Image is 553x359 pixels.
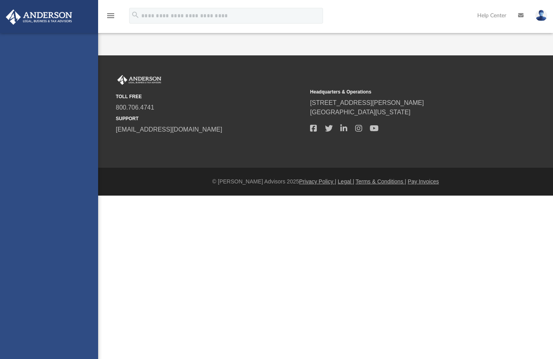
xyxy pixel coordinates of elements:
[535,10,547,21] img: User Pic
[338,178,354,185] a: Legal |
[98,178,553,186] div: © [PERSON_NAME] Advisors 2025
[408,178,439,185] a: Pay Invoices
[106,15,115,20] a: menu
[310,88,499,95] small: Headquarters & Operations
[4,9,75,25] img: Anderson Advisors Platinum Portal
[310,109,411,115] a: [GEOGRAPHIC_DATA][US_STATE]
[116,93,305,100] small: TOLL FREE
[131,11,140,19] i: search
[116,115,305,122] small: SUPPORT
[299,178,336,185] a: Privacy Policy |
[356,178,406,185] a: Terms & Conditions |
[116,104,154,111] a: 800.706.4741
[310,99,424,106] a: [STREET_ADDRESS][PERSON_NAME]
[116,126,222,133] a: [EMAIL_ADDRESS][DOMAIN_NAME]
[106,11,115,20] i: menu
[116,75,163,85] img: Anderson Advisors Platinum Portal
